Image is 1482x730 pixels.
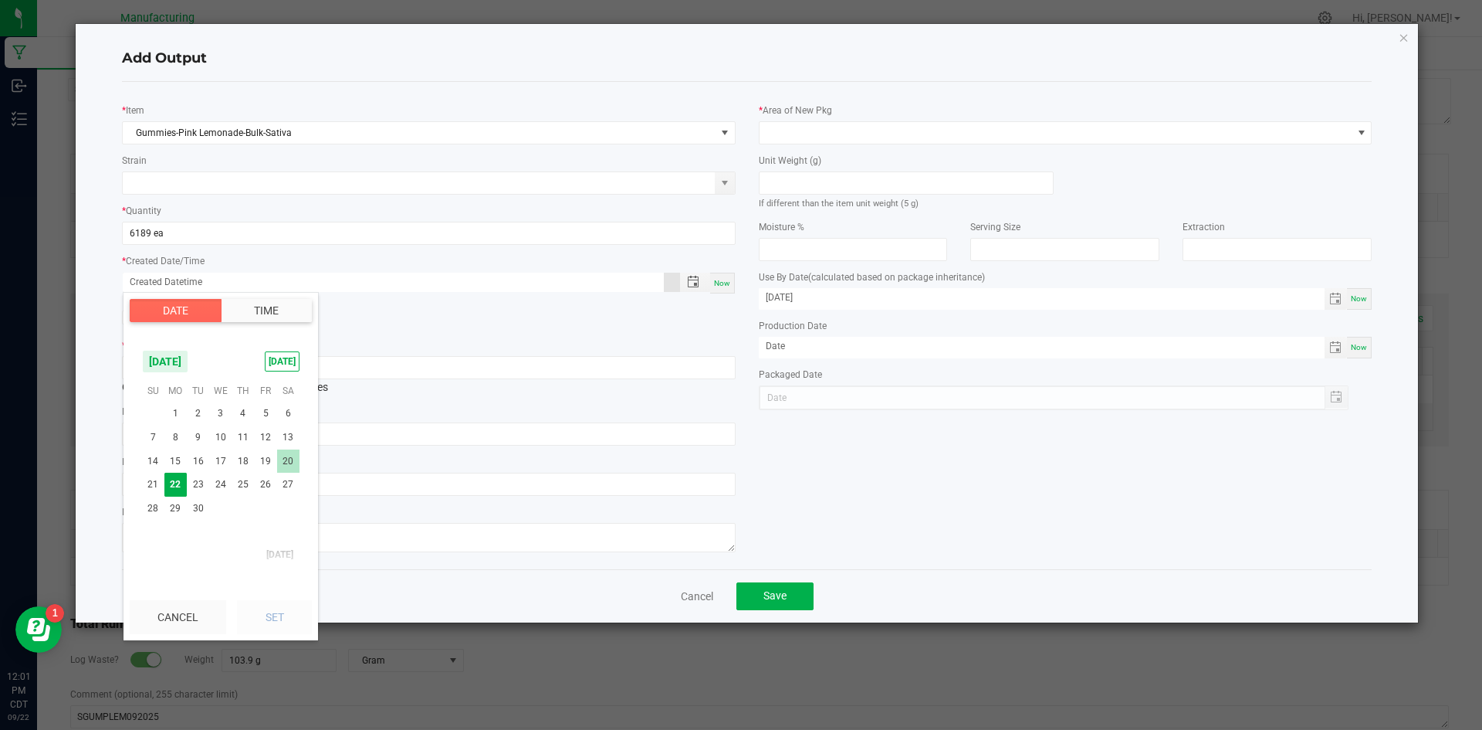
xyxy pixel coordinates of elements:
[265,351,299,372] span: [DATE]
[232,402,254,426] td: Thursday, September 4, 2025
[1351,343,1367,351] span: Now
[736,582,814,610] button: Save
[1325,288,1347,310] span: Toggle calendar
[122,505,228,519] label: Release Notes/Ref Field 3
[1183,220,1225,234] label: Extraction
[142,350,188,373] span: [DATE]
[254,450,276,474] span: 19
[221,299,312,322] button: Time tab
[122,49,1372,69] h4: Add Output
[123,273,664,292] input: Created Datetime
[209,450,232,474] span: 17
[126,204,161,218] label: Quantity
[763,589,787,602] span: Save
[714,279,730,287] span: Now
[187,497,209,521] td: Tuesday, September 30, 2025
[759,337,1325,356] input: Date
[277,473,299,497] td: Saturday, September 27, 2025
[254,473,276,497] td: Friday, September 26, 2025
[277,426,299,450] td: Saturday, September 13, 2025
[164,402,187,426] span: 1
[164,450,187,474] span: 15
[142,473,164,497] span: 21
[187,426,209,450] td: Tuesday, September 9, 2025
[232,402,254,426] span: 4
[254,473,276,497] span: 26
[759,220,804,234] label: Moisture %
[142,450,164,474] span: 14
[142,497,164,521] td: Sunday, September 28, 2025
[254,450,276,474] td: Friday, September 19, 2025
[1325,337,1347,358] span: Toggle calendar
[277,450,299,474] td: Saturday, September 20, 2025
[254,402,276,426] span: 5
[142,379,164,402] th: Su
[209,473,232,497] span: 24
[130,600,226,634] button: Cancel
[232,450,254,474] span: 18
[759,319,827,333] label: Production Date
[164,426,187,450] td: Monday, September 8, 2025
[232,379,254,402] th: Th
[970,220,1020,234] label: Serving Size
[277,426,299,450] span: 13
[232,473,254,497] span: 25
[164,402,187,426] td: Monday, September 1, 2025
[808,272,985,283] span: (calculated based on package inheritance)
[209,426,232,450] span: 10
[187,379,209,402] th: Tu
[187,402,209,426] span: 2
[164,473,187,497] td: Monday, September 22, 2025
[122,154,147,168] label: Strain
[142,426,164,450] td: Sunday, September 7, 2025
[763,104,832,117] label: Area of New Pkg
[277,402,299,426] span: 6
[126,104,144,117] label: Item
[681,589,713,604] a: Cancel
[164,379,187,402] th: Mo
[209,426,232,450] td: Wednesday, September 10, 2025
[187,450,209,474] span: 16
[164,473,187,497] span: 22
[232,426,254,450] td: Thursday, September 11, 2025
[15,606,62,653] iframe: Resource center
[254,379,276,402] th: Fr
[126,254,205,268] label: Created Date/Time
[232,450,254,474] td: Thursday, September 18, 2025
[759,368,822,382] label: Packaged Date
[164,497,187,521] td: Monday, September 29, 2025
[187,450,209,474] td: Tuesday, September 16, 2025
[142,543,299,566] th: [DATE]
[122,455,165,469] label: Ref Field 2
[123,122,716,144] span: Gummies-Pink Lemonade-Bulk-Sativa
[277,473,299,497] span: 27
[254,402,276,426] td: Friday, September 5, 2025
[187,402,209,426] td: Tuesday, September 2, 2025
[142,473,164,497] td: Sunday, September 21, 2025
[1351,294,1367,303] span: Now
[277,450,299,474] span: 20
[122,356,736,396] div: Common Lot Number from Input Packages
[232,473,254,497] td: Thursday, September 25, 2025
[164,426,187,450] span: 8
[209,402,232,426] span: 3
[142,426,164,450] span: 7
[277,402,299,426] td: Saturday, September 6, 2025
[142,450,164,474] td: Sunday, September 14, 2025
[254,426,276,450] td: Friday, September 12, 2025
[254,426,276,450] span: 12
[759,270,985,284] label: Use By Date
[46,604,64,623] iframe: Resource center unread badge
[232,426,254,450] span: 11
[187,426,209,450] span: 9
[759,288,1325,307] input: Date
[142,497,164,521] span: 28
[187,473,209,497] td: Tuesday, September 23, 2025
[209,450,232,474] td: Wednesday, September 17, 2025
[209,402,232,426] td: Wednesday, September 3, 2025
[759,199,919,209] small: If different than the item unit weight (5 g)
[122,309,417,325] label: Production Batch
[187,473,209,497] span: 23
[130,299,222,322] button: Date tab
